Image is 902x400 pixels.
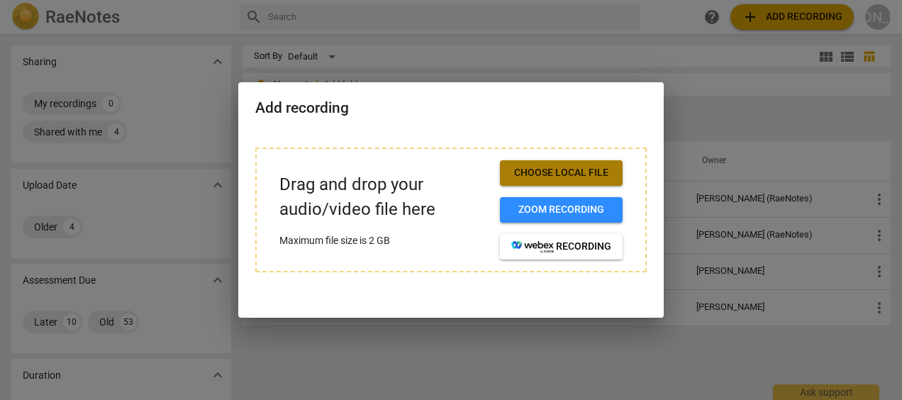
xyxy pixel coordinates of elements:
button: recording [500,234,623,260]
h2: Add recording [255,99,647,117]
button: Zoom recording [500,197,623,223]
span: Zoom recording [511,203,611,217]
button: Choose local file [500,160,623,186]
p: Drag and drop your audio/video file here [279,172,489,222]
span: Choose local file [511,166,611,180]
span: recording [511,240,611,254]
p: Maximum file size is 2 GB [279,233,489,248]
